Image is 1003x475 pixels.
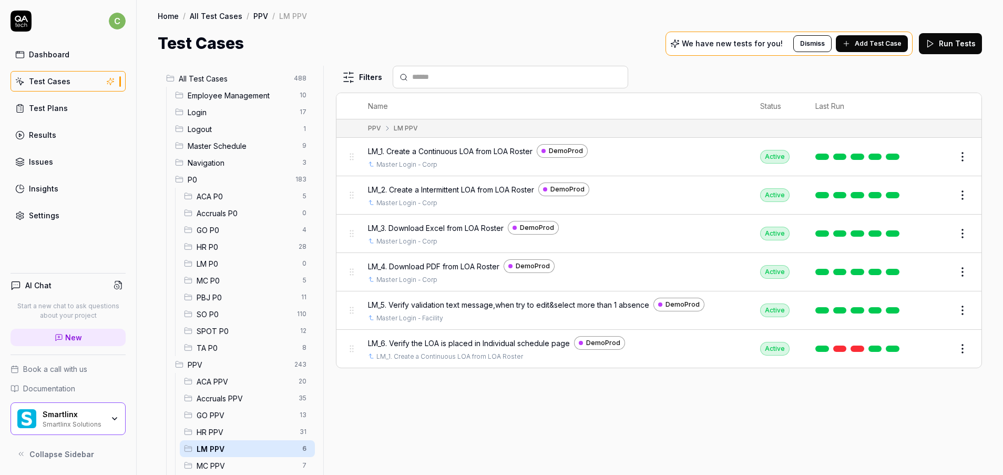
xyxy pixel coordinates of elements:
[180,339,315,356] div: Drag to reorderTA P08
[298,190,311,203] span: 5
[760,188,790,202] div: Active
[158,32,244,55] h1: Test Cases
[357,93,750,119] th: Name
[368,299,649,310] span: LM_5. Verify validation text message,when try to edit&select more than 1 absence
[171,356,315,373] div: Drag to reorderPPV243
[760,304,790,317] div: Active
[180,255,315,272] div: Drag to reorderLM P00
[298,224,311,236] span: 4
[298,156,311,169] span: 3
[586,338,620,348] span: DemoProd
[109,11,126,32] button: c
[298,341,311,354] span: 8
[17,409,36,428] img: Smartlinx Logo
[336,215,981,253] tr: LM_3. Download Excel from LOA RosterDemoProdMaster Login - CorpActive
[574,336,625,350] a: DemoProd
[188,107,293,118] span: Login
[180,407,315,423] div: Drag to reorderGO PPV13
[294,240,311,253] span: 28
[197,460,296,471] span: MC PPV
[760,265,790,279] div: Active
[279,11,307,21] div: LM PPV
[188,359,288,370] span: PPV
[295,409,311,421] span: 13
[197,309,291,320] span: SO P0
[29,103,68,114] div: Test Plans
[336,330,981,368] tr: LM_6. Verify the LOA is placed in Individual schedule pageDemoProdLM_1. Create a Continuous LOA f...
[188,174,289,185] span: P0
[11,178,126,199] a: Insights
[29,210,59,221] div: Settings
[171,154,315,171] div: Drag to reorderNavigation3
[29,156,53,167] div: Issues
[197,342,296,353] span: TA P0
[682,40,783,47] p: We have new tests for you!
[760,227,790,240] div: Active
[11,71,126,92] a: Test Cases
[11,44,126,65] a: Dashboard
[298,139,311,152] span: 9
[294,375,311,388] span: 20
[197,275,296,286] span: MC P0
[376,314,443,323] a: Master Login - Facility
[368,124,381,133] div: PPV
[11,402,126,435] button: Smartlinx LogoSmartlinxSmartlinx Solutions
[376,352,523,361] a: LM_1. Create a Continuous LOA from LOA Roster
[298,123,311,135] span: 1
[368,146,533,157] span: LM_1. Create a Continuous LOA from LOA Roster
[197,191,296,202] span: ACA P0
[23,383,75,394] span: Documentation
[43,419,104,428] div: Smartlinx Solutions
[336,138,981,176] tr: LM_1. Create a Continuous LOA from LOA RosterDemoProdMaster Login - CorpActive
[516,261,550,271] span: DemoProd
[171,87,315,104] div: Drag to reorderEmployee Management10
[11,205,126,226] a: Settings
[520,223,554,233] span: DemoProd
[197,376,292,387] span: ACA PPV
[180,221,315,238] div: Drag to reorderGO P04
[43,410,104,419] div: Smartlinx
[197,208,296,219] span: Accruals P0
[180,272,315,289] div: Drag to reorderMC P05
[394,124,418,133] div: LM PPV
[65,332,82,343] span: New
[180,289,315,306] div: Drag to reorderPBJ P011
[25,280,52,291] h4: AI Chat
[197,241,292,252] span: HR P0
[368,184,534,195] span: LM_2. Create a Intermittent LOA from LOA Roster
[376,198,437,208] a: Master Login - Corp
[180,423,315,440] div: Drag to reorderHR PPV31
[180,373,315,390] div: Drag to reorderACA PPV20
[760,342,790,356] div: Active
[291,173,311,186] span: 183
[23,363,87,375] span: Book a call with us
[188,140,296,151] span: Master Schedule
[368,223,504,234] span: LM_3. Download Excel from LOA Roster
[336,176,981,215] tr: LM_2. Create a Intermittent LOA from LOA RosterDemoProdMaster Login - CorpActive
[549,146,583,156] span: DemoProd
[550,185,585,194] span: DemoProd
[11,125,126,145] a: Results
[190,11,242,21] a: All Test Cases
[272,11,275,21] div: /
[171,171,315,188] div: Drag to reorderP0183
[290,72,311,85] span: 488
[855,39,902,48] span: Add Test Case
[158,11,179,21] a: Home
[295,106,311,118] span: 17
[805,93,914,119] th: Last Run
[188,90,293,101] span: Employee Management
[29,183,58,194] div: Insights
[298,459,311,472] span: 7
[188,124,296,135] span: Logout
[298,207,311,219] span: 0
[247,11,249,21] div: /
[298,274,311,287] span: 5
[290,358,311,371] span: 243
[253,11,268,21] a: PPV
[836,35,908,52] button: Add Test Case
[538,183,589,196] a: DemoProd
[537,144,588,158] a: DemoProd
[11,383,126,394] a: Documentation
[11,301,126,320] p: Start a new chat to ask questions about your project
